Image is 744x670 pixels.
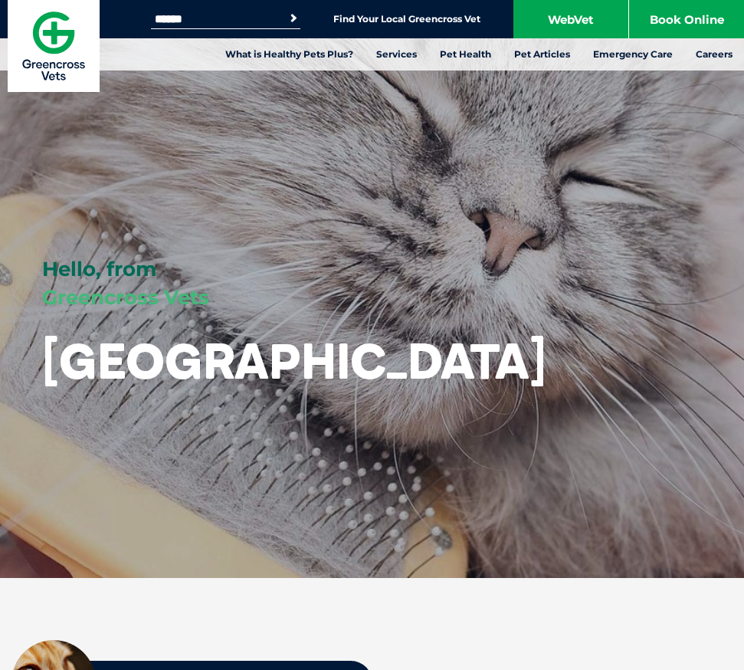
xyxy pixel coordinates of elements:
[428,38,503,71] a: Pet Health
[214,38,365,71] a: What is Healthy Pets Plus?
[286,11,301,26] button: Search
[333,13,480,25] a: Find Your Local Greencross Vet
[365,38,428,71] a: Services
[42,257,156,281] span: Hello, from
[42,285,209,310] span: Greencross Vets
[582,38,684,71] a: Emergency Care
[684,38,744,71] a: Careers
[42,334,546,388] h1: [GEOGRAPHIC_DATA]
[503,38,582,71] a: Pet Articles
